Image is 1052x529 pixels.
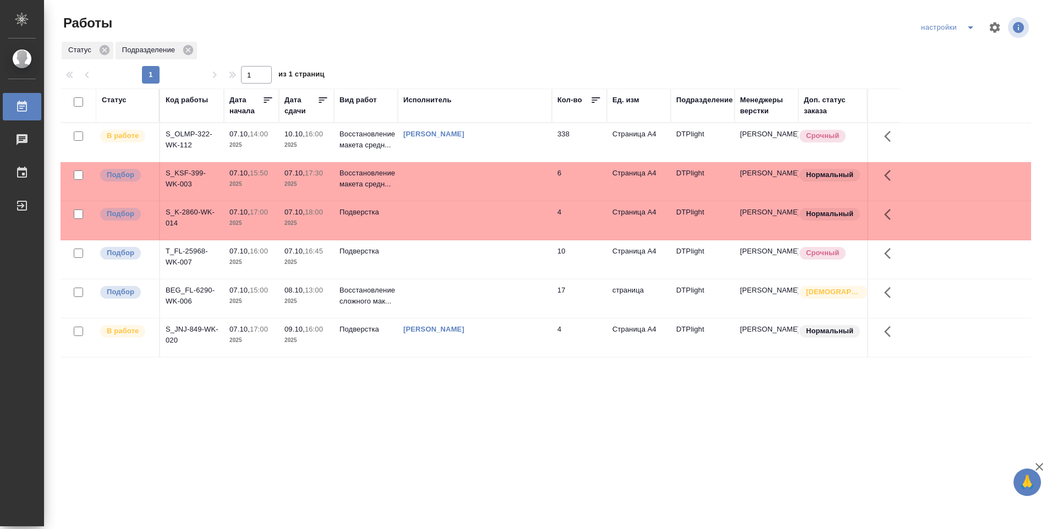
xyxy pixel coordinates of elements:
p: 2025 [229,335,273,346]
p: 07.10, [229,247,250,255]
p: 2025 [229,257,273,268]
p: 13:00 [305,286,323,294]
p: 16:00 [305,130,323,138]
td: T_FL-25968-WK-007 [160,240,224,279]
td: 338 [552,123,607,162]
p: Нормальный [806,326,853,337]
td: 4 [552,318,607,357]
td: DTPlight [671,123,735,162]
p: Срочный [806,247,839,258]
div: Исполнитель [403,95,452,106]
p: Восстановление макета средн... [339,129,392,151]
button: Здесь прячутся важные кнопки [878,318,904,345]
p: 07.10, [229,286,250,294]
td: 10 [552,240,607,279]
p: Подбор [107,169,134,180]
td: 17 [552,279,607,318]
p: Подбор [107,286,134,297]
div: Исполнитель выполняет работу [99,324,154,339]
p: 07.10, [284,247,305,255]
a: [PERSON_NAME] [403,325,464,333]
p: Срочный [806,130,839,141]
p: 08.10, [284,286,305,294]
td: DTPlight [671,318,735,357]
td: S_K-2860-WK-014 [160,201,224,240]
p: 2025 [284,218,328,229]
div: Можно подбирать исполнителей [99,207,154,222]
p: 10.10, [284,130,305,138]
p: 07.10, [229,208,250,216]
div: Исполнитель выполняет работу [99,129,154,144]
div: Код работы [166,95,208,106]
button: 🙏 [1013,469,1041,496]
div: Вид работ [339,95,377,106]
div: Статус [102,95,127,106]
p: [PERSON_NAME] [740,207,793,218]
p: [DEMOGRAPHIC_DATA] [806,286,861,297]
p: 07.10, [284,169,305,177]
div: split button [918,19,982,36]
div: Дата сдачи [284,95,317,117]
span: Работы [61,14,112,32]
p: Нормальный [806,208,853,219]
span: Посмотреть информацию [1008,17,1031,38]
td: Страница А4 [607,123,671,162]
td: BEG_FL-6290-WK-006 [160,279,224,318]
p: [PERSON_NAME] [740,129,793,140]
p: Подверстка [339,207,392,218]
p: 18:00 [305,208,323,216]
p: 16:45 [305,247,323,255]
p: Нормальный [806,169,853,180]
p: В работе [107,326,139,337]
p: 2025 [284,179,328,190]
p: 2025 [284,335,328,346]
p: 07.10, [229,169,250,177]
button: Здесь прячутся важные кнопки [878,123,904,150]
p: Подбор [107,208,134,219]
p: 07.10, [229,130,250,138]
td: S_KSF-399-WK-003 [160,162,224,201]
td: страница [607,279,671,318]
p: [PERSON_NAME] [740,168,793,179]
p: 17:00 [250,208,268,216]
div: Кол-во [557,95,582,106]
td: Страница А4 [607,318,671,357]
p: 2025 [284,296,328,307]
div: Статус [62,42,113,59]
button: Здесь прячутся важные кнопки [878,279,904,306]
p: 2025 [229,140,273,151]
span: Настроить таблицу [982,14,1008,41]
p: 16:00 [250,247,268,255]
td: 6 [552,162,607,201]
td: DTPlight [671,279,735,318]
div: Доп. статус заказа [804,95,862,117]
p: В работе [107,130,139,141]
td: Страница А4 [607,162,671,201]
p: 07.10, [229,325,250,333]
td: S_OLMP-322-WK-112 [160,123,224,162]
p: 2025 [229,179,273,190]
p: 2025 [284,140,328,151]
p: 09.10, [284,325,305,333]
button: Здесь прячутся важные кнопки [878,201,904,228]
div: Подразделение [676,95,733,106]
p: Подверстка [339,246,392,257]
span: 🙏 [1018,471,1037,494]
p: [PERSON_NAME] [740,324,793,335]
p: 16:00 [305,325,323,333]
p: 2025 [229,296,273,307]
td: DTPlight [671,201,735,240]
p: [PERSON_NAME] [740,285,793,296]
div: Можно подбирать исполнителей [99,285,154,300]
div: Подразделение [116,42,197,59]
p: Подбор [107,247,134,258]
p: Восстановление сложного мак... [339,285,392,307]
p: Подверстка [339,324,392,335]
p: 17:00 [250,325,268,333]
p: 14:00 [250,130,268,138]
span: из 1 страниц [278,68,325,84]
p: Восстановление макета средн... [339,168,392,190]
p: 2025 [284,257,328,268]
p: 07.10, [284,208,305,216]
button: Здесь прячутся важные кнопки [878,240,904,267]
